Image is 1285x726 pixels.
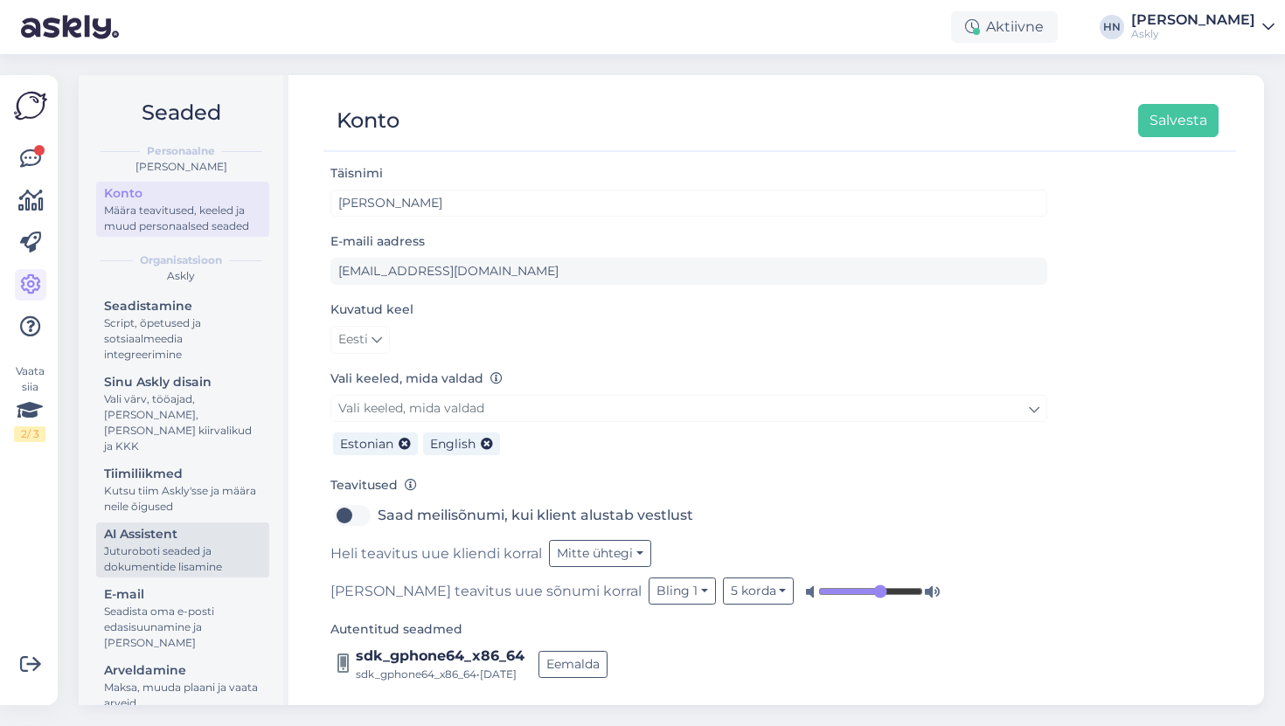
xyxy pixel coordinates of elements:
[538,651,608,678] button: Eemalda
[356,667,524,682] div: sdk_gphone64_x86_64 • [DATE]
[330,476,417,494] label: Teavitused
[378,501,693,529] label: Saad meilisõnumi, kui klient alustab vestlust
[330,326,390,354] a: Eesti
[140,252,222,268] b: Organisatsioon
[104,543,261,575] div: Juturoboti seaded ja dokumentide lisamine
[330,540,1047,567] div: Heli teavitus uue kliendi korral
[330,258,1047,285] input: Sisesta e-maili aadress
[356,646,524,667] div: sdk_gphone64_x86_64
[723,577,795,605] button: 5 korda
[649,577,716,605] button: Bling 1
[93,268,269,284] div: Askly
[330,395,1047,422] a: Vali keeled, mida valdad
[1100,15,1124,39] div: HN
[104,661,261,680] div: Arveldamine
[14,426,45,442] div: 2 / 3
[96,522,269,577] a: AI AssistentJuturoboti seaded ja dokumentide lisamine
[330,164,383,183] label: Täisnimi
[147,143,215,159] b: Personaalne
[1138,104,1219,137] button: Salvesta
[93,159,269,175] div: [PERSON_NAME]
[338,400,484,416] span: Vali keeled, mida valdad
[96,370,269,457] a: Sinu Askly disainVali värv, tööajad, [PERSON_NAME], [PERSON_NAME] kiirvalikud ja KKK
[549,540,651,567] button: Mitte ühtegi
[330,370,503,388] label: Vali keeled, mida valdad
[96,462,269,517] a: TiimiliikmedKutsu tiim Askly'sse ja määra neile õigused
[96,659,269,714] a: ArveldamineMaksa, muuda plaani ja vaata arveid
[104,525,261,543] div: AI Assistent
[104,604,261,651] div: Seadista oma e-posti edasisuunamine ja [PERSON_NAME]
[330,190,1047,217] input: Sisesta nimi
[93,96,269,129] h2: Seaded
[338,330,368,349] span: Eesti
[104,184,261,203] div: Konto
[951,11,1058,43] div: Aktiivne
[104,483,261,515] div: Kutsu tiim Askly'sse ja määra neile õigused
[96,294,269,365] a: SeadistamineScript, õpetused ja sotsiaalmeedia integreerimine
[1131,13,1275,41] a: [PERSON_NAME]Askly
[330,620,462,639] label: Autentitud seadmed
[104,391,261,454] div: Vali värv, tööajad, [PERSON_NAME], [PERSON_NAME] kiirvalikud ja KKK
[104,373,261,391] div: Sinu Askly disain
[104,203,261,234] div: Määra teavitused, keeled ja muud personaalsed seaded
[104,585,261,604] div: E-mail
[1131,27,1255,41] div: Askly
[96,583,269,653] a: E-mailSeadista oma e-posti edasisuunamine ja [PERSON_NAME]
[337,104,399,137] div: Konto
[330,232,425,251] label: E-maili aadress
[104,680,261,711] div: Maksa, muuda plaani ja vaata arveid
[14,89,47,122] img: Askly Logo
[330,301,413,319] label: Kuvatud keel
[340,436,393,452] span: Estonian
[330,577,1047,605] div: [PERSON_NAME] teavitus uue sõnumi korral
[430,436,476,452] span: English
[104,315,261,363] div: Script, õpetused ja sotsiaalmeedia integreerimine
[14,363,45,442] div: Vaata siia
[96,182,269,237] a: KontoMäära teavitused, keeled ja muud personaalsed seaded
[104,297,261,315] div: Seadistamine
[1131,13,1255,27] div: [PERSON_NAME]
[104,465,261,483] div: Tiimiliikmed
